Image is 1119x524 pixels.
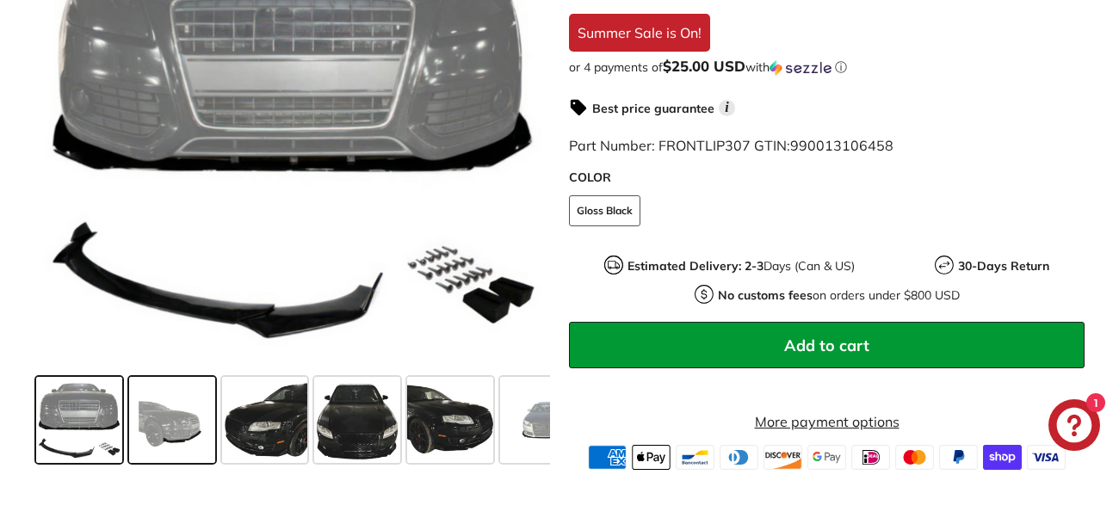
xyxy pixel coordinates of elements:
[1043,399,1105,455] inbox-online-store-chat: Shopify online store chat
[663,57,745,75] span: $25.00 USD
[569,59,1085,76] div: or 4 payments of with
[770,60,832,76] img: Sezzle
[569,14,710,52] div: Summer Sale is On!
[569,411,1085,432] a: More payment options
[764,445,802,469] img: discover
[720,445,758,469] img: diners_club
[1027,445,1066,469] img: visa
[718,287,960,305] p: on orders under $800 USD
[676,445,714,469] img: bancontact
[569,137,893,154] span: Part Number: FRONTLIP307 GTIN:
[939,445,978,469] img: paypal
[632,445,671,469] img: apple_pay
[958,258,1049,274] strong: 30-Days Return
[851,445,890,469] img: ideal
[569,322,1085,368] button: Add to cart
[588,445,627,469] img: american_express
[895,445,934,469] img: master
[807,445,846,469] img: google_pay
[628,258,764,274] strong: Estimated Delivery: 2-3
[790,137,893,154] span: 990013106458
[628,257,855,275] p: Days (Can & US)
[983,445,1022,469] img: shopify_pay
[784,336,869,355] span: Add to cart
[718,287,813,303] strong: No customs fees
[719,100,735,116] span: i
[592,101,714,116] strong: Best price guarantee
[569,169,1085,187] label: COLOR
[569,59,1085,76] div: or 4 payments of$25.00 USDwithSezzle Click to learn more about Sezzle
